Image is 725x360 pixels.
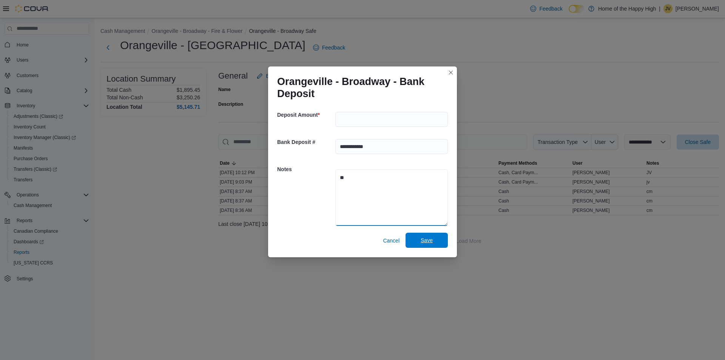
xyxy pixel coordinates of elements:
[277,107,334,122] h5: Deposit Amount
[277,162,334,177] h5: Notes
[380,233,403,248] button: Cancel
[277,76,442,100] h1: Orangeville - Broadway - Bank Deposit
[421,236,433,244] span: Save
[406,233,448,248] button: Save
[383,237,400,244] span: Cancel
[277,134,334,150] h5: Bank Deposit #
[446,68,455,77] button: Closes this modal window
